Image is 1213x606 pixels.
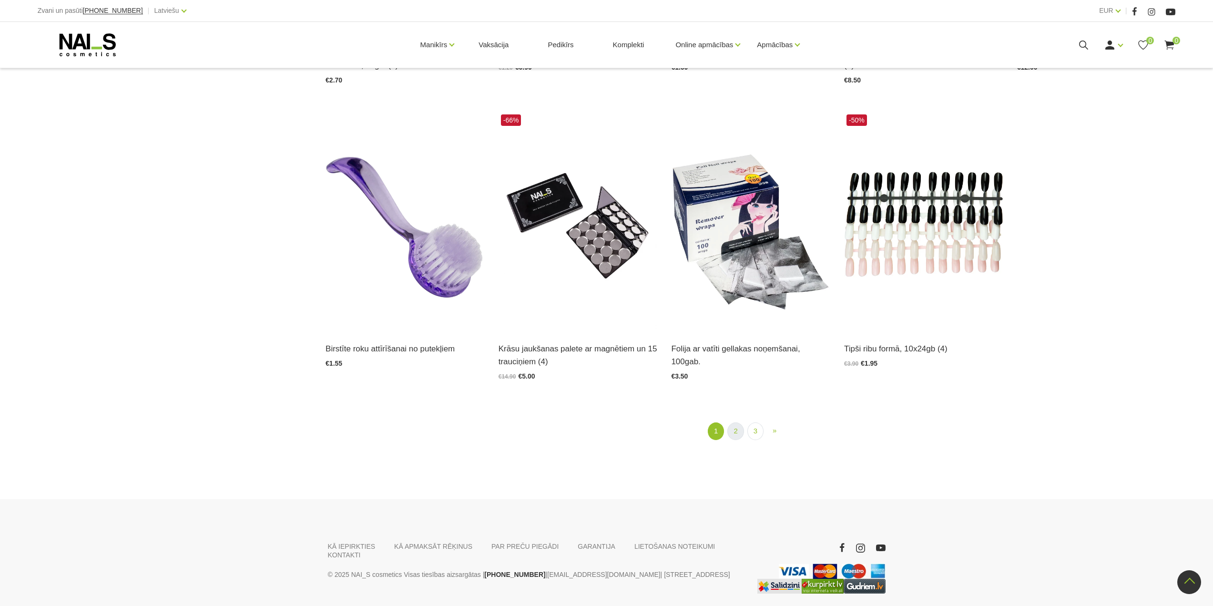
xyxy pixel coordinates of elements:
span: » [773,426,776,434]
span: €5.00 [518,372,535,380]
a: Manikīrs [420,26,448,64]
a: PAR PREČU PIEGĀDI [491,542,559,551]
img: Labākā cena interneta veikalos - Samsung, Cena, iPhone, Mobilie telefoni [757,579,802,594]
a: Folija ar vatīti gellakas noņemšanai, 100gab. [671,342,830,368]
span: | [1125,5,1127,17]
div: Zvani un pasūti [38,5,143,17]
span: -66% [501,114,521,126]
a: 0 [1163,39,1175,51]
a: 0 [1137,39,1149,51]
a: LIETOŠANAS NOTEIKUMI [634,542,715,551]
span: €3.50 [671,372,688,380]
a: [PHONE_NUMBER] [83,7,143,14]
img: www.gudriem.lv/veikali/lv [844,579,886,594]
img: Description [844,112,1003,330]
a: Latviešu [154,5,179,16]
a: 3 [747,422,764,440]
p: © 2025 NAI_S cosmetics Visas tiesības aizsargātas | | | [STREET_ADDRESS] [328,569,743,580]
a: 1 [708,422,724,440]
a: [EMAIL_ADDRESS][DOMAIN_NAME] [547,569,660,580]
a: Next [767,422,782,439]
a: https://www.gudriem.lv/veikali/lv [844,579,886,594]
span: -50% [846,114,867,126]
span: €1.55 [326,359,342,367]
span: €3.90 [844,360,858,367]
span: €1.95 [861,359,877,367]
a: KONTAKTI [328,551,361,559]
a: Apmācības [757,26,793,64]
span: 0 [1146,37,1154,44]
span: 0 [1172,37,1180,44]
a: Komplekti [605,22,652,68]
a: Online apmācības [675,26,733,64]
img: Unikāla krāsu jaukšanas magnētiskā palete ar 15 izņemamiem nodalījumiem. Speciāli pielāgota meist... [499,112,657,330]
a: Birstīte roku attīrīšanai no putekļiem [326,342,484,355]
a: Vaksācija [471,22,516,68]
nav: catalog-product-list [326,422,1175,440]
a: Tipši ribu formā, 10x24gb (4) [844,342,1003,355]
span: €8.50 [844,76,861,84]
img: Plastmasas birstīte, nagu vīlēšanas rezultātā radušos, putekļu attīrīšanai.... [326,112,484,330]
span: | [148,5,150,17]
a: [PHONE_NUMBER] [484,569,545,580]
a: KĀ IEPIRKTIES [328,542,376,551]
a: KĀ APMAKSĀT RĒĶINUS [394,542,472,551]
span: €14.90 [499,373,516,380]
a: EUR [1099,5,1113,16]
img: Description [671,112,830,330]
a: 2 [727,422,744,440]
a: GARANTIJA [578,542,615,551]
a: Pedikīrs [540,22,581,68]
img: Lielākais Latvijas interneta veikalu preču meklētājs [802,579,844,594]
span: €2.70 [326,76,342,84]
a: Krāsu jaukšanas palete ar magnētiem un 15 trauciņiem (4) [499,342,657,368]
